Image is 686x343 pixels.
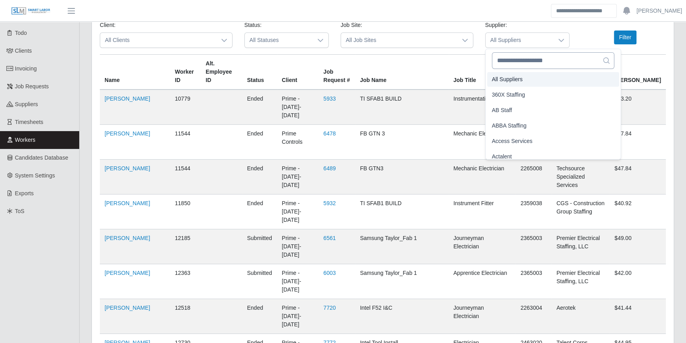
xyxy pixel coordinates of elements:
td: Samsung Taylor_Fab 1 [355,264,449,299]
label: Job Site: [341,21,362,29]
span: Invoicing [15,65,37,72]
td: Premier Electrical Staffing, LLC [552,264,610,299]
a: 6003 [324,270,336,276]
td: Prime - [DATE]-[DATE] [277,299,319,334]
td: $53.20 [610,90,666,125]
td: $41.44 [610,299,666,334]
td: Instrumentation Tech II [449,90,516,125]
label: Status: [244,21,262,29]
td: Samsung Taylor_Fab 1 [355,229,449,264]
a: [PERSON_NAME] [105,235,150,241]
td: FB GTN3 [355,160,449,194]
li: AB Staff [487,103,619,118]
td: 11850 [170,194,201,229]
th: Alt. Employee ID [201,55,242,90]
td: 10779 [170,90,201,125]
td: 2265008 [516,160,552,194]
td: Prime Controls [277,125,319,160]
img: SLM Logo [11,7,51,15]
a: [PERSON_NAME] [105,130,150,137]
td: 11544 [170,160,201,194]
span: Exports [15,190,34,196]
td: TI SFAB1 BUILD [355,194,449,229]
span: All Statuses [245,33,313,48]
a: [PERSON_NAME] [105,305,150,311]
td: Prime - [DATE]-[DATE] [277,90,319,125]
td: Instrument Fitter [449,194,516,229]
label: Client: [100,21,116,29]
td: ended [242,194,277,229]
span: Job Requests [15,83,49,90]
td: Intel F52 I&C [355,299,449,334]
td: ended [242,299,277,334]
td: Prime - [DATE]-[DATE] [277,160,319,194]
th: Job Name [355,55,449,90]
th: Client [277,55,319,90]
li: Access Services [487,134,619,149]
td: Techsource Specialized Services [552,160,610,194]
td: $42.00 [610,264,666,299]
td: Prime - [DATE]-[DATE] [277,194,319,229]
td: $47.84 [610,125,666,160]
li: 360X Staffing [487,88,619,102]
span: All Suppliers [492,75,523,84]
span: Workers [15,137,36,143]
span: 360X Staffing [492,91,525,99]
td: ended [242,90,277,125]
td: Apprentice Electrician [449,264,516,299]
input: Search [551,4,617,18]
span: AB Staff [492,106,512,114]
label: Supplier: [485,21,507,29]
li: ABBA Staffing [487,118,619,133]
td: Journeyman Electrician [449,299,516,334]
a: 7720 [324,305,336,311]
td: Prime - [DATE]-[DATE] [277,229,319,264]
td: Aerotek [552,299,610,334]
span: Actalent [492,152,512,161]
span: Todo [15,30,27,36]
td: submitted [242,229,277,264]
td: TI SFAB1 BUILD [355,90,449,125]
th: Name [100,55,170,90]
span: All Job Sites [341,33,457,48]
span: Suppliers [15,101,38,107]
li: Actalent [487,149,619,164]
th: Worker ID [170,55,201,90]
a: 6478 [324,130,336,137]
a: [PERSON_NAME] [636,7,682,15]
th: [PERSON_NAME] [610,55,666,90]
td: 2263004 [516,299,552,334]
td: Prime - [DATE]-[DATE] [277,264,319,299]
a: 6489 [324,165,336,171]
th: Job Request # [319,55,355,90]
a: [PERSON_NAME] [105,200,150,206]
span: All Suppliers [486,33,553,48]
span: ABBA Staffing [492,122,527,130]
td: Journeyman Electrician [449,229,516,264]
li: All Suppliers [487,72,619,87]
td: 11544 [170,125,201,160]
td: 12185 [170,229,201,264]
span: Candidates Database [15,154,69,161]
span: System Settings [15,172,55,179]
span: Timesheets [15,119,44,125]
td: FB GTN 3 [355,125,449,160]
td: ended [242,160,277,194]
td: 2365003 [516,229,552,264]
a: 5933 [324,95,336,102]
a: [PERSON_NAME] [105,95,150,102]
th: Status [242,55,277,90]
button: Filter [614,30,636,44]
td: submitted [242,264,277,299]
td: 2359038 [516,194,552,229]
td: 12518 [170,299,201,334]
a: 6561 [324,235,336,241]
td: $49.00 [610,229,666,264]
td: CGS - Construction Group Staffing [552,194,610,229]
span: Clients [15,48,32,54]
td: ended [242,125,277,160]
a: [PERSON_NAME] [105,165,150,171]
td: $47.84 [610,160,666,194]
span: ToS [15,208,25,214]
td: Mechanic Electrician [449,125,516,160]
